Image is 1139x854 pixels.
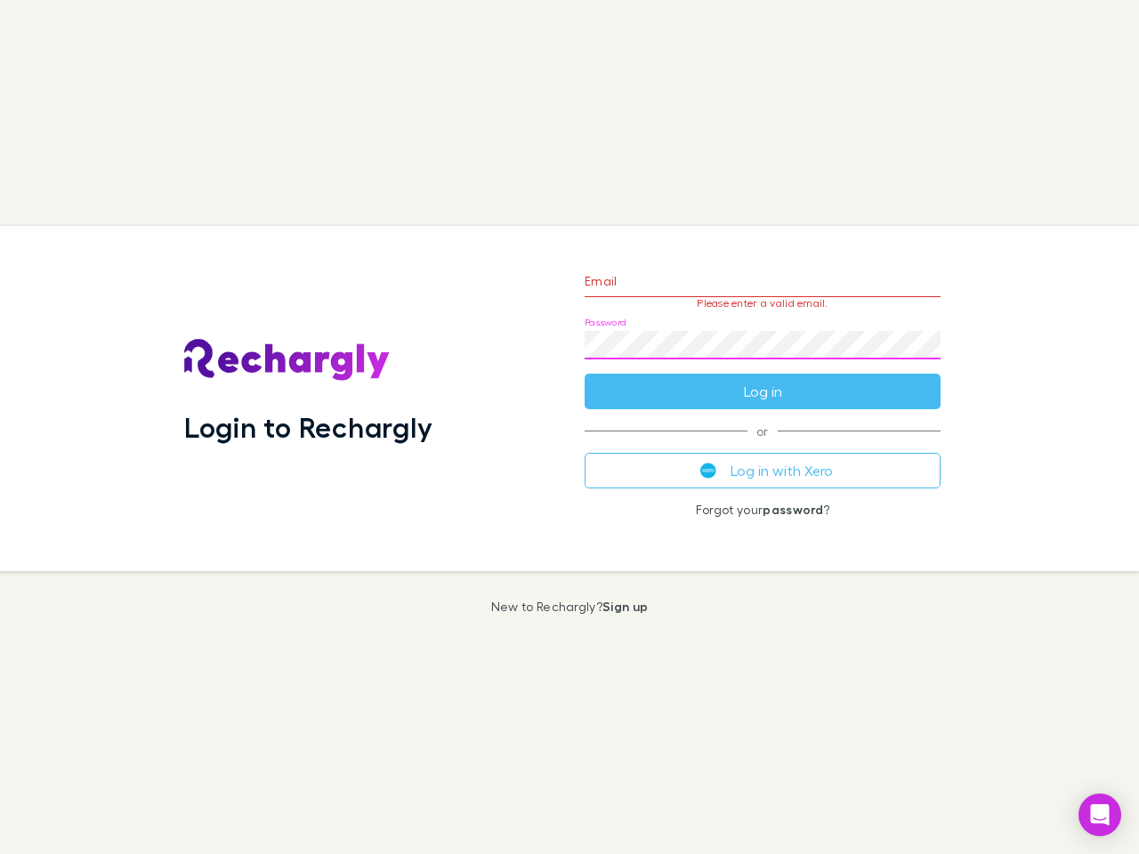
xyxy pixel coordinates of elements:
[602,599,648,614] a: Sign up
[184,410,432,444] h1: Login to Rechargly
[491,600,649,614] p: New to Rechargly?
[585,503,941,517] p: Forgot your ?
[585,316,626,329] label: Password
[1078,794,1121,836] div: Open Intercom Messenger
[585,431,941,431] span: or
[585,453,941,488] button: Log in with Xero
[184,339,391,382] img: Rechargly's Logo
[763,502,823,517] a: password
[585,374,941,409] button: Log in
[700,463,716,479] img: Xero's logo
[585,297,941,310] p: Please enter a valid email.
